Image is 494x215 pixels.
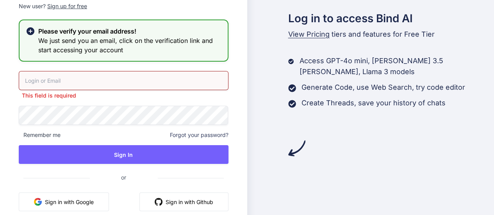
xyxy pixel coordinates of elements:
[19,2,228,20] p: New user?
[19,71,228,90] input: Login or Email
[301,98,446,108] p: Create Threads, save your history of chats
[299,55,494,77] p: Access GPT-4o mini, [PERSON_NAME] 3.5 [PERSON_NAME], Llama 3 models
[170,131,228,139] span: Forgot your password?
[19,192,109,211] button: Sign in with Google
[288,140,305,157] img: arrow
[38,36,221,55] h3: We just send you an email, click on the verification link and start accessing your account
[301,82,465,93] p: Generate Code, use Web Search, try code editor
[288,30,330,38] span: View Pricing
[19,92,228,100] p: This field is required
[139,192,228,211] button: Sign in with Github
[90,168,157,187] span: or
[19,131,61,139] span: Remember me
[34,198,42,206] img: google
[47,2,87,10] div: Sign up for free
[19,145,228,164] button: Sign In
[38,27,221,36] h2: Please verify your email address!
[155,198,162,206] img: github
